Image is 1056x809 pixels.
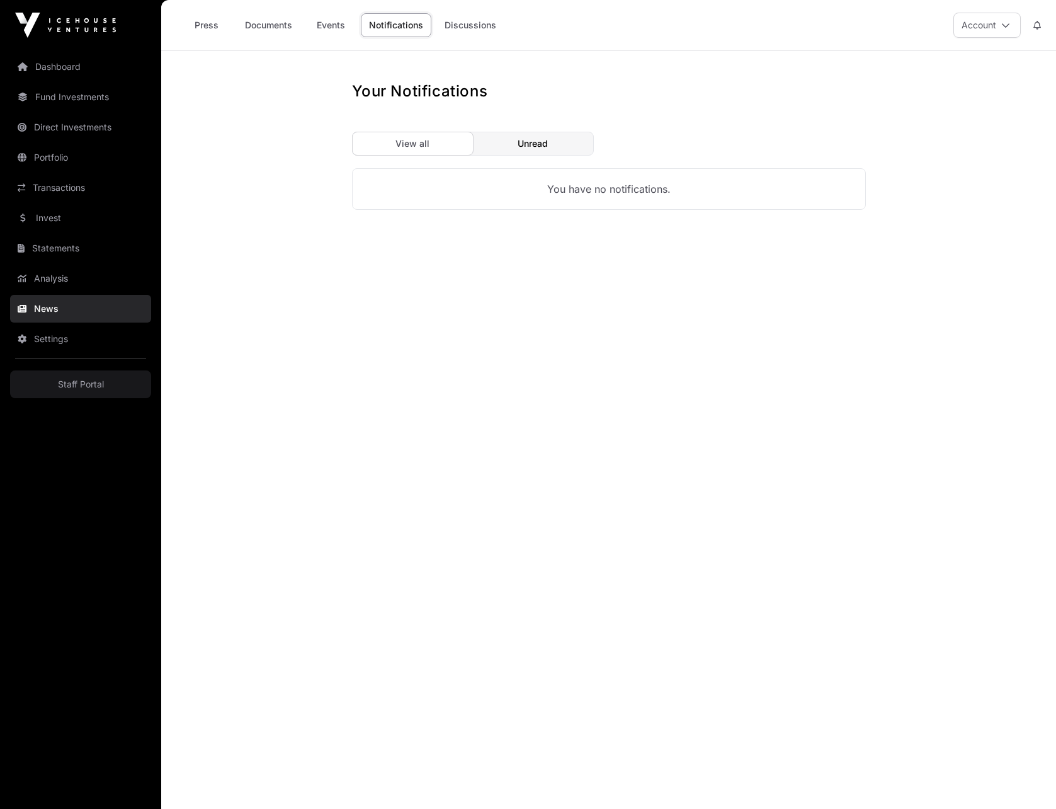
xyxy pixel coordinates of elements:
a: News [10,295,151,323]
a: Fund Investments [10,83,151,111]
button: Account [953,13,1021,38]
span: Unread [518,137,548,150]
a: Dashboard [10,53,151,81]
span: You have no notifications. [547,181,671,197]
a: Documents [237,13,300,37]
a: Direct Investments [10,113,151,141]
a: Portfolio [10,144,151,171]
img: Icehouse Ventures Logo [15,13,116,38]
a: Events [305,13,356,37]
iframe: Chat Widget [993,749,1056,809]
a: Staff Portal [10,370,151,398]
a: Settings [10,325,151,353]
a: Statements [10,234,151,262]
a: Invest [10,204,151,232]
a: Discussions [436,13,504,37]
a: Press [181,13,232,37]
a: Analysis [10,265,151,292]
h1: Your Notifications [352,81,488,101]
a: Notifications [361,13,431,37]
a: Transactions [10,174,151,202]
